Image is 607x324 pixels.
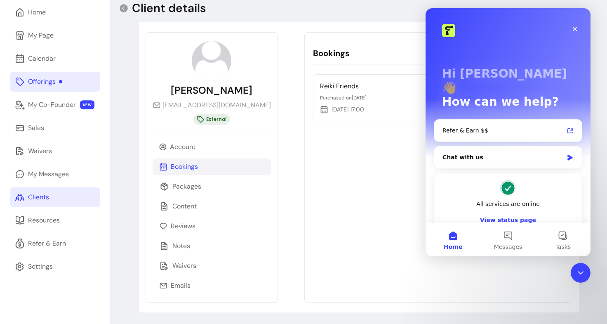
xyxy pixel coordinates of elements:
[10,118,100,138] a: Sales
[10,257,100,277] a: Settings
[28,239,66,248] div: Refer & Earn
[28,77,62,87] div: Offerings
[193,114,230,125] div: External
[171,281,191,291] p: Emails
[10,26,100,45] a: My Page
[153,100,271,110] a: [EMAIL_ADDRESS][DOMAIN_NAME]
[10,49,100,69] a: Calendar
[571,263,591,283] iframe: Intercom live chat
[171,221,195,231] p: Reviews
[28,54,56,64] div: Calendar
[132,1,206,16] p: Client details
[172,261,196,271] p: Waivers
[28,123,44,133] div: Sales
[28,7,46,17] div: Home
[10,234,100,253] a: Refer & Earn
[28,100,76,110] div: My Co-Founder
[28,169,69,179] div: My Messages
[313,47,564,59] p: Bookings
[10,187,100,207] a: Clients
[28,146,52,156] div: Waivers
[171,84,252,97] p: [PERSON_NAME]
[172,201,197,211] p: Content
[320,81,359,91] p: Reiki Friends
[10,164,100,184] a: My Messages
[10,72,100,92] a: Offerings
[10,210,100,230] a: Resources
[170,142,195,152] p: Account
[28,262,53,272] div: Settings
[172,241,190,251] p: Notes
[10,141,100,161] a: Waivers
[28,215,60,225] div: Resources
[80,100,94,109] span: NEW
[172,182,201,192] p: Packages
[426,8,591,256] iframe: Intercom live chat
[171,162,198,172] p: Bookings
[28,31,54,40] div: My Page
[192,41,231,80] img: avatar
[28,192,49,202] div: Clients
[320,95,557,101] p: Purchased on [DATE]
[10,95,100,115] a: My Co-Founder NEW
[320,105,364,114] p: [DATE] 17:00
[10,2,100,22] a: Home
